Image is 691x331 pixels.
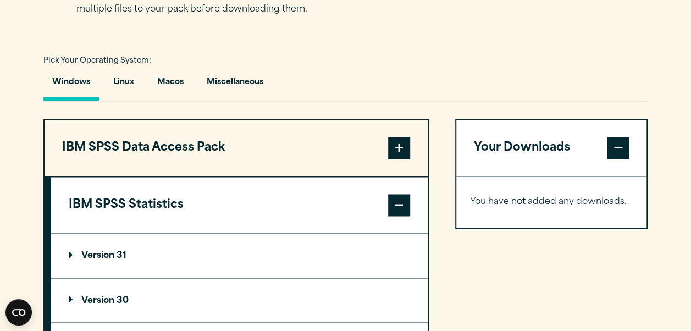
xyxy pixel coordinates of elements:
button: Miscellaneous [198,69,272,101]
summary: Version 31 [51,234,428,278]
button: IBM SPSS Data Access Pack [45,120,428,176]
span: Pick Your Operating System: [43,57,151,64]
button: Open CMP widget [5,299,32,326]
p: You have not added any downloads. [470,194,633,210]
button: IBM SPSS Statistics [51,177,428,233]
p: Version 31 [69,251,126,260]
p: Version 30 [69,296,129,305]
summary: Version 30 [51,278,428,322]
button: Windows [43,69,99,101]
button: Linux [104,69,143,101]
button: Your Downloads [456,120,647,176]
div: Your Downloads [456,176,647,228]
button: Macos [148,69,192,101]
